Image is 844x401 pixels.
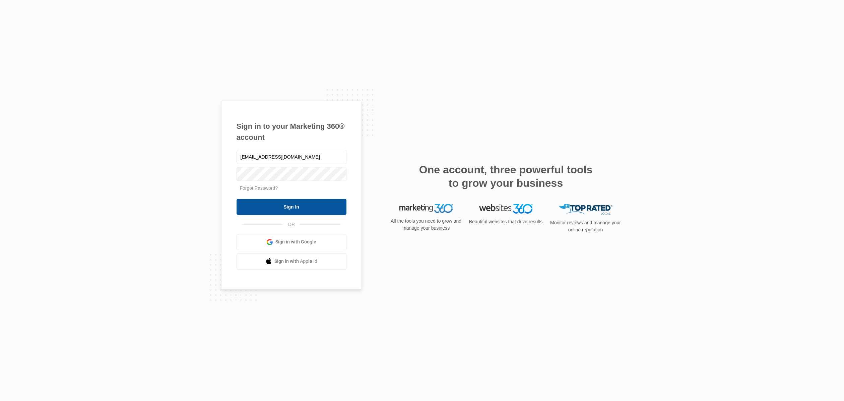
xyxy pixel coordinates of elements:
[559,204,612,215] img: Top Rated Local
[237,150,346,164] input: Email
[468,218,543,225] p: Beautiful websites that drive results
[417,163,595,190] h2: One account, three powerful tools to grow your business
[479,204,533,214] img: Websites 360
[389,218,464,232] p: All the tools you need to grow and manage your business
[237,253,346,270] a: Sign in with Apple Id
[274,258,317,265] span: Sign in with Apple Id
[399,204,453,213] img: Marketing 360
[237,199,346,215] input: Sign In
[237,234,346,250] a: Sign in with Google
[548,219,623,233] p: Monitor reviews and manage your online reputation
[283,221,300,228] span: OR
[237,121,346,143] h1: Sign in to your Marketing 360® account
[275,238,316,245] span: Sign in with Google
[240,185,278,191] a: Forgot Password?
